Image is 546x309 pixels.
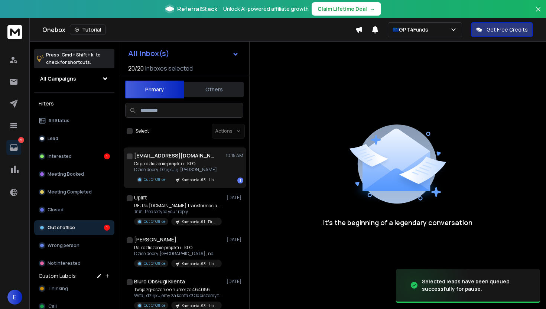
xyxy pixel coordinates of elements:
[136,128,149,134] label: Select
[134,203,223,209] p: RE: Re: [DOMAIN_NAME] Transformacja Cyfrowa
[223,5,309,13] p: Unlock AI-powered affiliate growth
[227,237,243,243] p: [DATE]
[393,26,431,33] p: 🇪🇺GPT4Funds
[396,263,470,308] img: image
[134,161,222,167] p: Odp: rozliczenie projektu - KPO
[34,185,114,199] button: Meeting Completed
[7,290,22,305] button: E
[34,113,114,128] button: All Status
[370,5,375,13] span: →
[487,26,528,33] p: Get Free Credits
[144,261,165,266] p: Out Of Office
[34,238,114,253] button: Wrong person
[48,171,84,177] p: Meeting Booked
[48,243,79,248] p: Wrong person
[134,278,185,285] h1: Biuro Obsługi Klienta
[42,25,355,35] div: Onebox
[134,167,222,173] p: Dzień dobry. Dziękuję. [PERSON_NAME]
[323,217,472,228] p: It’s the beginning of a legendary conversation
[34,202,114,217] button: Closed
[48,225,75,231] p: Out of office
[34,98,114,109] h3: Filters
[422,278,531,293] div: Selected leads have been queued successfully for pause.
[184,81,244,98] button: Others
[227,279,243,284] p: [DATE]
[48,260,81,266] p: Not Interested
[6,140,21,155] a: 2
[134,293,223,299] p: Witaj, dziękujemy za kontakt! Odpiszemy tak
[34,131,114,146] button: Lead
[134,236,176,243] h1: [PERSON_NAME]
[471,22,533,37] button: Get Free Credits
[182,303,217,309] p: Kampania #3 - HoReCa
[18,137,24,143] p: 2
[182,219,217,225] p: Kampania #1 - Firmy Produkcyjne
[40,75,76,82] h1: All Campaigns
[125,81,184,98] button: Primary
[34,281,114,296] button: Thinking
[34,149,114,164] button: Interested1
[128,50,169,57] h1: All Inbox(s)
[104,225,110,231] div: 1
[34,71,114,86] button: All Campaigns
[122,46,245,61] button: All Inbox(s)
[70,25,106,35] button: Tutorial
[48,118,69,124] p: All Status
[34,256,114,271] button: Not Interested
[226,153,243,159] p: 10:15 AM
[145,64,193,73] h3: Inboxes selected
[48,153,72,159] p: Interested
[134,209,223,215] p: ##- Please type your reply
[48,189,92,195] p: Meeting Completed
[48,286,68,292] span: Thinking
[237,178,243,183] div: 1
[128,64,144,73] span: 20 / 20
[134,245,222,251] p: Re: rozliczenie projektu - KPO
[144,219,165,224] p: Out Of Office
[533,4,543,22] button: Close banner
[104,153,110,159] div: 1
[46,51,101,66] p: Press to check for shortcuts.
[182,177,217,183] p: Kampania #3 - HoReCa
[34,220,114,235] button: Out of office1
[227,195,243,201] p: [DATE]
[144,303,165,308] p: Out Of Office
[39,272,76,280] h3: Custom Labels
[34,167,114,182] button: Meeting Booked
[134,287,223,293] p: Twoje zgłoszenie o numerze 464086
[182,261,217,267] p: Kampania #3 - HoReCa
[144,177,165,182] p: Out Of Office
[312,2,381,16] button: Claim Lifetime Deal→
[48,136,58,142] p: Lead
[61,51,94,59] span: Cmd + Shift + k
[48,207,64,213] p: Closed
[134,194,147,201] h1: Uplift
[134,251,222,257] p: Dzień dobry. [GEOGRAPHIC_DATA] , na
[134,152,216,159] h1: [EMAIL_ADDRESS][DOMAIN_NAME]
[177,4,217,13] span: ReferralStack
